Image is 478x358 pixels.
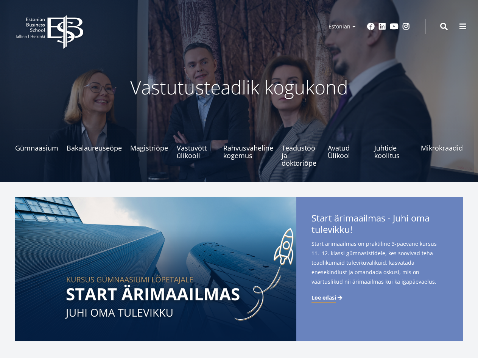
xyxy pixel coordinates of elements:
[328,144,366,159] span: Avatud Ülikool
[130,144,168,152] span: Magistriõpe
[39,76,440,99] p: Vastutusteadlik kogukond
[311,294,344,301] a: Loe edasi
[67,144,122,152] span: Bakalaureuseõpe
[374,144,413,159] span: Juhtide koolitus
[223,144,273,159] span: Rahvusvaheline kogemus
[177,144,215,159] span: Vastuvõtt ülikooli
[421,129,463,167] a: Mikrokraadid
[282,129,320,167] a: Teadustöö ja doktoriõpe
[374,129,413,167] a: Juhtide koolitus
[378,23,386,30] a: Linkedin
[15,144,58,152] span: Gümnaasium
[311,224,352,235] span: tulevikku!
[390,23,399,30] a: Youtube
[311,239,448,286] span: Start ärimaailmas on praktiline 3-päevane kursus 11.–12. klassi gümnasistidele, kes soovivad teha...
[402,23,410,30] a: Instagram
[282,144,320,167] span: Teadustöö ja doktoriõpe
[130,129,168,167] a: Magistriõpe
[15,197,296,341] img: Start arimaailmas
[328,129,366,167] a: Avatud Ülikool
[177,129,215,167] a: Vastuvõtt ülikooli
[311,212,448,237] span: Start ärimaailmas - Juhi oma
[223,129,273,167] a: Rahvusvaheline kogemus
[67,129,122,167] a: Bakalaureuseõpe
[421,144,463,152] span: Mikrokraadid
[367,23,375,30] a: Facebook
[15,129,58,167] a: Gümnaasium
[311,294,336,301] span: Loe edasi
